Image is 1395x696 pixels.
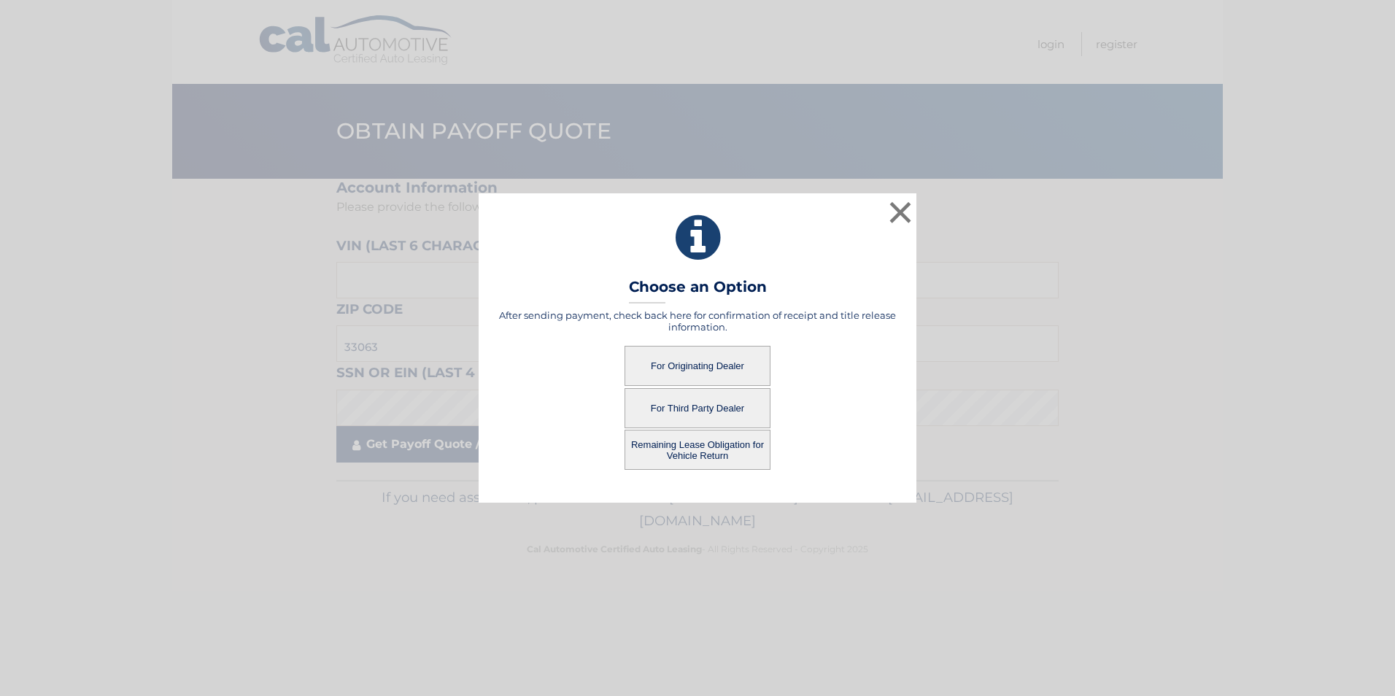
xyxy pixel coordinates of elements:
[625,346,770,386] button: For Originating Dealer
[625,388,770,428] button: For Third Party Dealer
[629,278,767,303] h3: Choose an Option
[497,309,898,333] h5: After sending payment, check back here for confirmation of receipt and title release information.
[625,430,770,470] button: Remaining Lease Obligation for Vehicle Return
[886,198,915,227] button: ×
